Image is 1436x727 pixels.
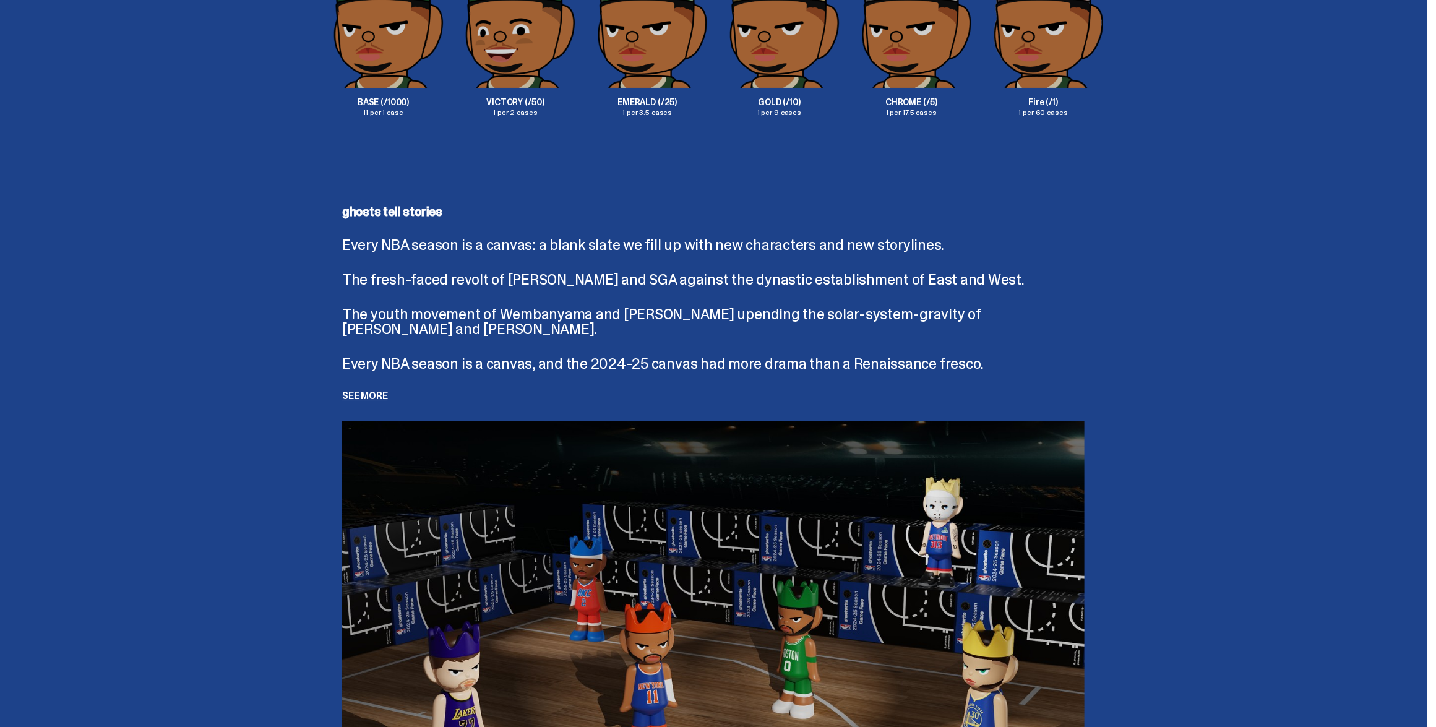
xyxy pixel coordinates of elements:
p: 1 per 60 cases [978,109,1109,116]
p: 1 per 3.5 cases [582,109,713,116]
p: Fire (/1) [978,98,1109,106]
p: 1 per 2 cases [449,109,581,116]
p: 1 per 9 cases [713,109,845,116]
p: ghosts tell stories [342,205,1085,218]
p: GOLD (/10) [713,98,845,106]
p: Every NBA season is a canvas, and the 2024-25 canvas had more drama than a Renaissance fresco. [342,356,1085,371]
p: The youth movement of Wembanyama and [PERSON_NAME] upending the solar-system-gravity of [PERSON_N... [342,307,1085,337]
p: BASE (/1000) [317,98,449,106]
p: 1 per 17.5 cases [845,109,977,116]
p: EMERALD (/25) [582,98,713,106]
p: VICTORY (/50) [449,98,581,106]
p: Every NBA season is a canvas: a blank slate we fill up with new characters and new storylines. [342,238,1085,252]
p: The fresh-faced revolt of [PERSON_NAME] and SGA against the dynastic establishment of East and West. [342,272,1085,287]
p: CHROME (/5) [845,98,977,106]
p: See more [342,391,1085,401]
p: 11 per 1 case [317,109,449,116]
